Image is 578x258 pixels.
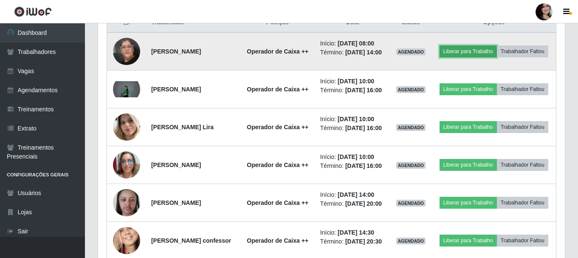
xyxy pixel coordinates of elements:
[440,45,497,57] button: Liberar para Trabalho
[345,238,382,245] time: [DATE] 20:30
[113,184,140,221] img: 1734430327738.jpeg
[320,199,385,208] li: Término:
[151,86,201,93] strong: [PERSON_NAME]
[14,6,52,17] img: CoreUI Logo
[345,87,382,94] time: [DATE] 16:00
[396,162,426,169] span: AGENDADO
[396,124,426,131] span: AGENDADO
[497,45,548,57] button: Trabalhador Faltou
[440,121,497,133] button: Liberar para Trabalho
[440,159,497,171] button: Liberar para Trabalho
[151,48,201,55] strong: [PERSON_NAME]
[247,48,308,55] strong: Operador de Caixa ++
[338,40,374,47] time: [DATE] 08:00
[345,49,382,56] time: [DATE] 14:00
[396,48,426,55] span: AGENDADO
[345,125,382,131] time: [DATE] 16:00
[247,124,308,130] strong: Operador de Caixa ++
[151,162,201,168] strong: [PERSON_NAME]
[497,159,548,171] button: Trabalhador Faltou
[497,121,548,133] button: Trabalhador Faltou
[396,86,426,93] span: AGENDADO
[345,200,382,207] time: [DATE] 20:00
[247,237,308,244] strong: Operador de Caixa ++
[338,78,374,85] time: [DATE] 10:00
[497,197,548,209] button: Trabalhador Faltou
[338,153,374,160] time: [DATE] 10:00
[440,235,497,247] button: Liberar para Trabalho
[320,162,385,170] li: Término:
[113,109,140,145] img: 1755870490637.jpeg
[320,237,385,246] li: Término:
[113,151,140,179] img: 1734315233466.jpeg
[247,86,308,93] strong: Operador de Caixa ++
[497,235,548,247] button: Trabalhador Faltou
[113,81,140,97] img: 1758553448636.jpeg
[497,83,548,95] button: Trabalhador Faltou
[440,83,497,95] button: Liberar para Trabalho
[396,200,426,207] span: AGENDADO
[440,197,497,209] button: Liberar para Trabalho
[320,115,385,124] li: Início:
[320,228,385,237] li: Início:
[247,199,308,206] strong: Operador de Caixa ++
[151,199,201,206] strong: [PERSON_NAME]
[247,162,308,168] strong: Operador de Caixa ++
[320,153,385,162] li: Início:
[345,162,382,169] time: [DATE] 16:00
[151,124,214,130] strong: [PERSON_NAME] Lira
[320,39,385,48] li: Início:
[113,21,140,82] img: 1744410573389.jpeg
[338,229,374,236] time: [DATE] 14:30
[320,77,385,86] li: Início:
[320,124,385,133] li: Término:
[338,116,374,122] time: [DATE] 10:00
[320,190,385,199] li: Início:
[151,237,231,244] strong: [PERSON_NAME] confessor
[320,86,385,95] li: Término:
[396,238,426,244] span: AGENDADO
[338,191,374,198] time: [DATE] 14:00
[320,48,385,57] li: Término:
